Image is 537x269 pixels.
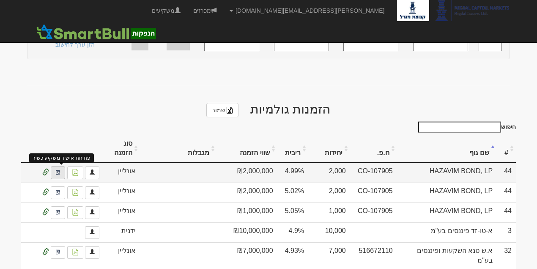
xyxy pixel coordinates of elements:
[497,135,516,163] th: #: activate to sort column ascending
[350,163,397,183] td: CO-107905
[34,23,158,40] img: SmartBull Logo
[350,135,397,163] th: ח.פ.: activate to sort column ascending
[104,163,140,183] td: אונליין
[497,242,516,269] td: 32
[72,169,79,176] img: pdf-file-icon.png
[308,202,350,222] td: 1,000
[497,222,516,242] td: 3
[397,222,497,242] td: א-טו-זד פיננסים בע"מ
[277,163,309,183] td: 4.99%
[72,249,79,255] img: pdf-file-icon.png
[72,209,79,216] img: pdf-file-icon.png
[415,122,516,133] label: חיפוש
[206,103,238,117] a: שמור
[140,135,217,163] th: מגבלות: activate to sort column ascending
[397,242,497,269] td: א.ש טנא השקעות ופיננסים בע"מ
[397,183,497,202] td: HAZAVIM BOND, LP
[55,169,60,176] img: approved-contact.svg
[55,249,60,255] img: approved-contact.svg
[497,183,516,202] td: 44
[217,163,277,183] td: ₪2,000,000
[308,242,350,269] td: 7,000
[217,183,277,202] td: ₪2,000,000
[277,242,309,269] td: 4.93%
[217,222,277,242] td: ₪10,000,000
[104,222,140,242] td: ידנית
[29,153,94,163] div: פתיחת אישור משקיע כשיר
[104,242,140,269] td: אונליין
[55,209,60,216] img: approved-contact.svg
[277,183,309,202] td: 5.02%
[308,163,350,183] td: 2,000
[497,163,516,183] td: 44
[308,135,350,163] th: יחידות: activate to sort column ascending
[497,202,516,222] td: 44
[104,202,140,222] td: אונליין
[217,202,277,222] td: ₪1,000,000
[397,163,497,183] td: HAZAVIM BOND, LP
[277,202,309,222] td: 5.05%
[55,189,60,196] img: approved-contact.svg
[397,202,497,222] td: HAZAVIM BOND, LP
[217,135,277,163] th: שווי הזמנה: activate to sort column ascending
[104,183,140,202] td: אונליין
[277,222,309,242] td: 4.9%
[72,189,79,196] img: pdf-file-icon.png
[226,107,233,114] img: excel-file-black.png
[308,183,350,202] td: 2,000
[397,135,497,163] th: שם גוף: activate to sort column descending
[418,122,501,133] input: חיפוש
[350,242,397,269] td: 516672110
[350,183,397,202] td: CO-107905
[350,202,397,222] td: CO-107905
[277,135,309,163] th: ריבית: activate to sort column ascending
[217,242,277,269] td: ₪7,000,000
[104,135,140,163] th: סוג הזמנה: activate to sort column ascending
[21,102,516,117] h2: הזמנות גולמיות
[308,222,350,242] td: 10,000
